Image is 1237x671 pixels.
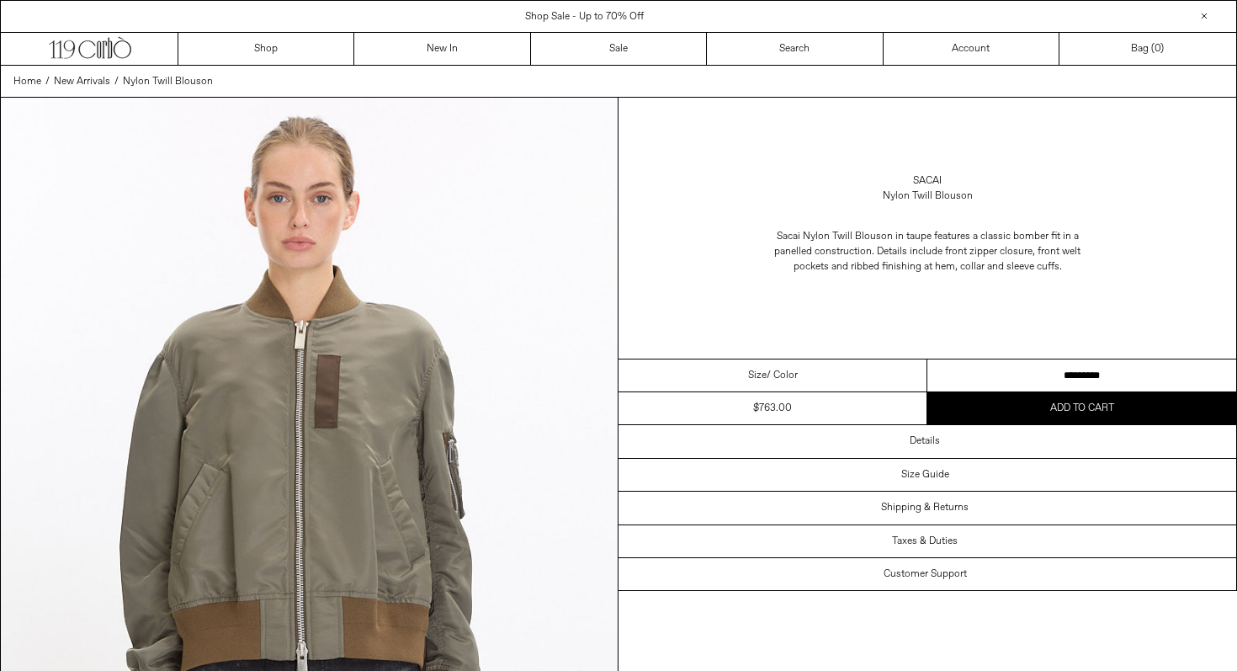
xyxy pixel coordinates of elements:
[354,33,530,65] a: New In
[759,221,1096,283] p: Sacai Nylon Twill Blouson in taupe features a classic bomber fit in a panelled construction. Deta...
[54,75,110,88] span: New Arrivals
[913,173,942,189] a: Sacai
[884,33,1059,65] a: Account
[892,535,958,547] h3: Taxes & Duties
[123,75,213,88] span: Nylon Twill Blouson
[54,74,110,89] a: New Arrivals
[13,75,41,88] span: Home
[767,368,798,383] span: / Color
[881,502,969,514] h3: Shipping & Returns
[1050,402,1114,415] span: Add to cart
[178,33,354,65] a: Shop
[531,33,707,65] a: Sale
[753,401,792,416] div: $763.00
[1155,42,1160,56] span: 0
[707,33,883,65] a: Search
[884,568,967,580] h3: Customer Support
[901,469,949,481] h3: Size Guide
[748,368,767,383] span: Size
[13,74,41,89] a: Home
[910,435,940,447] h3: Details
[883,189,973,204] div: Nylon Twill Blouson
[114,74,119,89] span: /
[927,392,1236,424] button: Add to cart
[525,10,644,24] a: Shop Sale - Up to 70% Off
[123,74,213,89] a: Nylon Twill Blouson
[1059,33,1235,65] a: Bag ()
[1155,41,1164,56] span: )
[45,74,50,89] span: /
